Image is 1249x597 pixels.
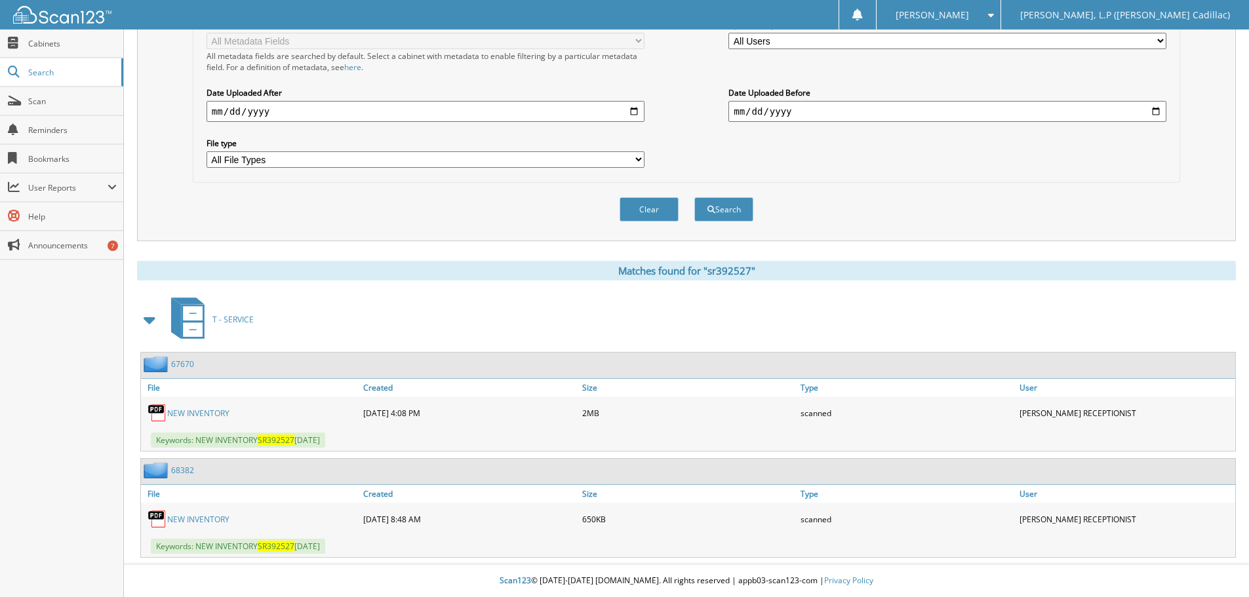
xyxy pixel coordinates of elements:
[13,6,111,24] img: scan123-logo-white.svg
[28,96,117,107] span: Scan
[1016,485,1235,503] a: User
[620,197,679,221] button: Clear
[258,434,294,446] span: SR392527
[28,67,115,78] span: Search
[163,294,254,345] a: T - SERVICE
[896,11,969,19] span: [PERSON_NAME]
[171,465,194,476] a: 68382
[360,485,579,503] a: Created
[1016,400,1235,426] div: [PERSON_NAME] RECEPTIONIST
[579,379,798,396] a: Size
[824,575,873,586] a: Privacy Policy
[144,356,171,372] img: folder2.png
[207,138,644,149] label: File type
[797,379,1016,396] a: Type
[207,101,644,122] input: start
[360,506,579,532] div: [DATE] 8:48 AM
[797,400,1016,426] div: scanned
[151,433,325,448] span: Keywords: NEW INVENTORY [DATE]
[141,485,360,503] a: File
[148,509,167,529] img: PDF.png
[579,485,798,503] a: Size
[148,403,167,423] img: PDF.png
[28,125,117,136] span: Reminders
[797,485,1016,503] a: Type
[344,62,361,73] a: here
[171,358,194,370] a: 67670
[137,261,1236,280] div: Matches found for "sr392527"
[28,240,117,251] span: Announcements
[28,211,117,222] span: Help
[360,379,579,396] a: Created
[500,575,531,586] span: Scan123
[797,506,1016,532] div: scanned
[258,541,294,552] span: SR392527
[1016,379,1235,396] a: User
[144,462,171,478] img: folder2.png
[360,400,579,426] div: [DATE] 4:08 PM
[728,101,1166,122] input: end
[207,87,644,98] label: Date Uploaded After
[28,38,117,49] span: Cabinets
[108,241,118,251] div: 7
[579,400,798,426] div: 2MB
[212,314,254,325] span: T - SERVICE
[151,539,325,554] span: Keywords: NEW INVENTORY [DATE]
[728,87,1166,98] label: Date Uploaded Before
[167,408,229,419] a: NEW INVENTORY
[1016,506,1235,532] div: [PERSON_NAME] RECEPTIONIST
[141,379,360,396] a: File
[28,153,117,164] span: Bookmarks
[207,50,644,73] div: All metadata fields are searched by default. Select a cabinet with metadata to enable filtering b...
[694,197,753,221] button: Search
[579,506,798,532] div: 650KB
[1020,11,1230,19] span: [PERSON_NAME], L.P ([PERSON_NAME] Cadillac)
[124,565,1249,597] div: © [DATE]-[DATE] [DOMAIN_NAME]. All rights reserved | appb03-scan123-com |
[28,182,108,193] span: User Reports
[167,514,229,525] a: NEW INVENTORY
